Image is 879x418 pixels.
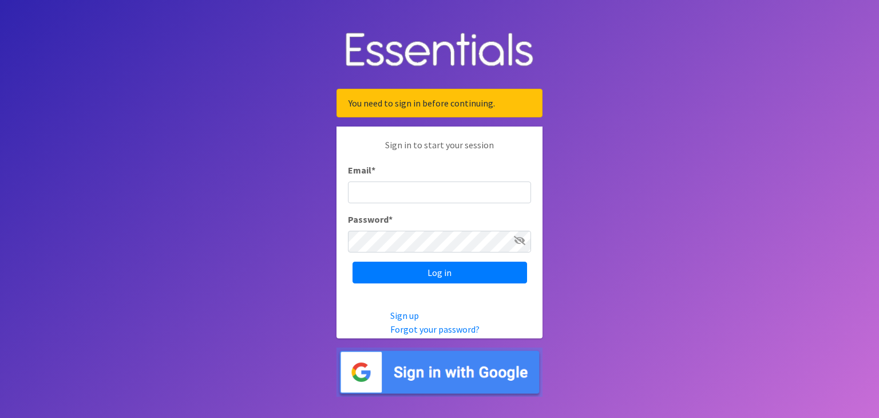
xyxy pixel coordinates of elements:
abbr: required [389,214,393,225]
abbr: required [371,164,375,176]
label: Password [348,212,393,226]
input: Log in [353,262,527,283]
div: You need to sign in before continuing. [336,89,543,117]
a: Forgot your password? [390,324,480,335]
label: Email [348,163,375,177]
a: Sign up [390,310,419,321]
img: Sign in with Google [336,348,543,397]
p: Sign in to start your session [348,138,531,163]
img: Human Essentials [336,21,543,80]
